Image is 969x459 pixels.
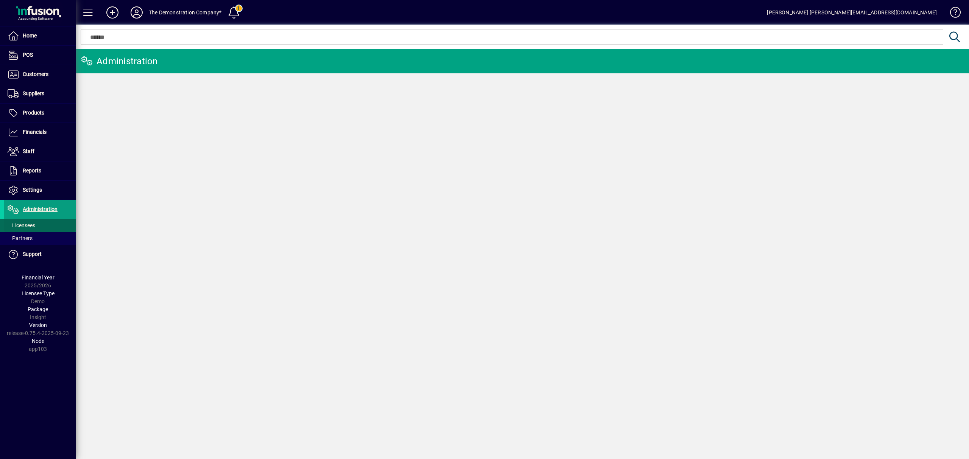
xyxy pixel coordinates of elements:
span: Version [29,322,47,328]
a: Reports [4,161,76,180]
span: Products [23,110,44,116]
span: Licensee Type [22,290,55,296]
span: Customers [23,71,48,77]
span: POS [23,52,33,58]
span: Support [23,251,42,257]
span: Package [28,306,48,312]
span: Reports [23,167,41,174]
a: Suppliers [4,84,76,103]
a: Support [4,245,76,264]
a: Products [4,104,76,123]
span: Licensees [8,222,35,228]
div: The Demonstration Company* [149,6,222,19]
button: Add [100,6,125,19]
span: Partners [8,235,33,241]
button: Profile [125,6,149,19]
a: Licensees [4,219,76,232]
div: [PERSON_NAME] [PERSON_NAME][EMAIL_ADDRESS][DOMAIN_NAME] [767,6,937,19]
a: Partners [4,232,76,245]
a: Knowledge Base [944,2,960,26]
span: Node [32,338,44,344]
span: Administration [23,206,58,212]
a: Settings [4,181,76,200]
span: Staff [23,148,34,154]
span: Financial Year [22,274,55,281]
a: Home [4,26,76,45]
a: Staff [4,142,76,161]
span: Suppliers [23,90,44,96]
span: Financials [23,129,47,135]
span: Home [23,33,37,39]
a: POS [4,46,76,65]
span: Settings [23,187,42,193]
a: Financials [4,123,76,142]
a: Customers [4,65,76,84]
div: Administration [81,55,158,67]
